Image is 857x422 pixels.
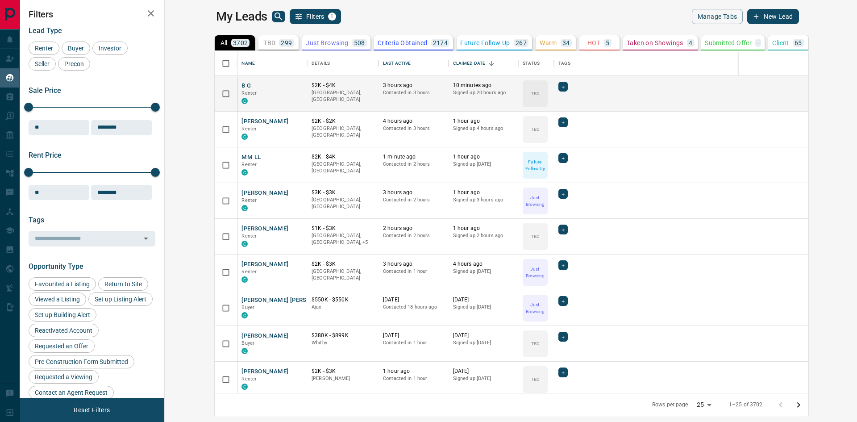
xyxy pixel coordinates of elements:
[378,40,428,46] p: Criteria Obtained
[562,368,565,377] span: +
[32,389,111,396] span: Contact an Agent Request
[606,40,609,46] p: 5
[453,368,514,375] p: [DATE]
[312,260,374,268] p: $2K - $3K
[241,296,337,305] button: [PERSON_NAME] [PERSON_NAME]
[524,159,547,172] p: Future Follow Up
[747,9,799,24] button: New Lead
[29,355,134,368] div: Pre-Construction Form Submitted
[383,260,444,268] p: 3 hours ago
[312,268,374,282] p: [GEOGRAPHIC_DATA], [GEOGRAPHIC_DATA]
[460,40,510,46] p: Future Follow Up
[652,401,690,409] p: Rows per page:
[29,86,61,95] span: Sale Price
[383,51,411,76] div: Last Active
[524,301,547,315] p: Just Browsing
[562,82,565,91] span: +
[29,57,56,71] div: Seller
[383,304,444,311] p: Contacted 18 hours ago
[312,196,374,210] p: [GEOGRAPHIC_DATA], [GEOGRAPHIC_DATA]
[562,40,570,46] p: 34
[531,90,540,97] p: TBD
[757,40,759,46] p: -
[32,373,96,380] span: Requested a Viewing
[558,296,568,306] div: +
[312,89,374,103] p: [GEOGRAPHIC_DATA], [GEOGRAPHIC_DATA]
[558,225,568,234] div: +
[558,82,568,92] div: +
[29,277,96,291] div: Favourited a Listing
[29,339,95,353] div: Requested an Offer
[220,40,228,46] p: All
[354,40,365,46] p: 508
[312,225,374,232] p: $1K - $3K
[101,280,145,288] span: Return to Site
[29,216,44,224] span: Tags
[692,9,743,24] button: Manage Tabs
[453,51,486,76] div: Claimed Date
[241,269,257,275] span: Renter
[312,82,374,89] p: $2K - $4K
[241,233,257,239] span: Renter
[562,261,565,270] span: +
[312,232,374,246] p: Etobicoke, North York, Scarborough, West End, Toronto
[281,40,292,46] p: 299
[241,117,288,126] button: [PERSON_NAME]
[689,40,692,46] p: 4
[32,343,92,350] span: Requested an Offer
[241,332,288,340] button: [PERSON_NAME]
[88,292,153,306] div: Set up Listing Alert
[272,11,285,22] button: search button
[241,169,248,175] div: condos.ca
[383,117,444,125] p: 4 hours ago
[562,189,565,198] span: +
[523,51,540,76] div: Status
[29,42,59,55] div: Renter
[65,45,87,52] span: Buyer
[790,396,807,414] button: Go to next page
[558,189,568,199] div: +
[29,386,114,399] div: Contact an Agent Request
[558,368,568,377] div: +
[29,262,83,271] span: Opportunity Type
[241,225,288,233] button: [PERSON_NAME]
[562,225,565,234] span: +
[312,339,374,347] p: Whitby
[729,401,763,409] p: 1–25 of 3702
[241,90,257,96] span: Renter
[772,40,789,46] p: Client
[312,189,374,196] p: $3K - $3K
[705,40,752,46] p: Submitted Offer
[92,42,128,55] div: Investor
[241,348,248,354] div: condos.ca
[98,277,148,291] div: Return to Site
[241,126,257,132] span: Renter
[312,125,374,139] p: [GEOGRAPHIC_DATA], [GEOGRAPHIC_DATA]
[383,296,444,304] p: [DATE]
[61,60,87,67] span: Precon
[241,153,261,162] button: MM LL
[383,225,444,232] p: 2 hours ago
[453,268,514,275] p: Signed up [DATE]
[96,45,125,52] span: Investor
[453,339,514,347] p: Signed up [DATE]
[587,40,600,46] p: HOT
[562,118,565,127] span: +
[312,375,374,382] p: [PERSON_NAME]
[307,51,379,76] div: Details
[312,368,374,375] p: $2K - $3K
[383,375,444,382] p: Contacted in 1 hour
[237,51,307,76] div: Name
[531,126,540,133] p: TBD
[383,125,444,132] p: Contacted in 3 hours
[540,40,557,46] p: Warm
[241,376,257,382] span: Renter
[627,40,683,46] p: Taken on Showings
[29,308,96,322] div: Set up Building Alert
[241,276,248,283] div: condos.ca
[383,268,444,275] p: Contacted in 1 hour
[29,9,155,20] h2: Filters
[453,332,514,339] p: [DATE]
[453,375,514,382] p: Signed up [DATE]
[312,117,374,125] p: $2K - $2K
